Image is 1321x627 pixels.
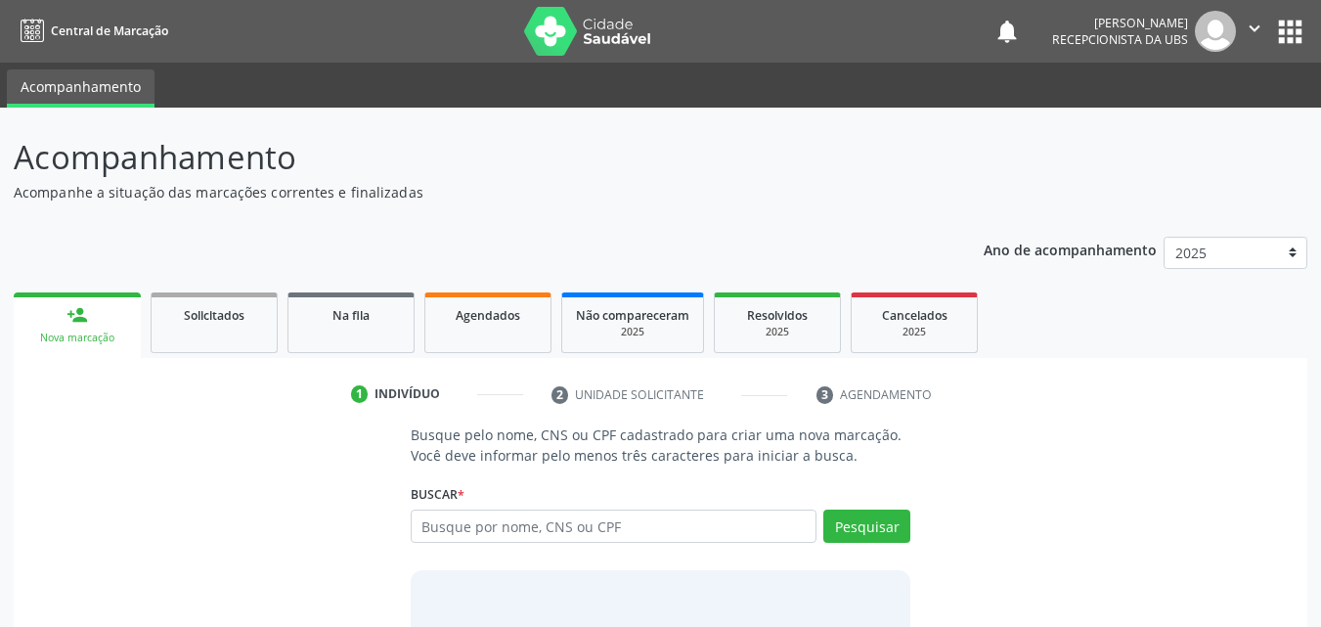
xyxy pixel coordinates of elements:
img: img [1195,11,1236,52]
div: 2025 [576,325,689,339]
i:  [1244,18,1265,39]
div: Indivíduo [374,385,440,403]
span: Resolvidos [747,307,808,324]
div: person_add [66,304,88,326]
div: 2025 [865,325,963,339]
span: Cancelados [882,307,947,324]
p: Ano de acompanhamento [984,237,1157,261]
button:  [1236,11,1273,52]
span: Solicitados [184,307,244,324]
input: Busque por nome, CNS ou CPF [411,510,817,543]
label: Buscar [411,479,464,510]
span: Não compareceram [576,307,689,324]
p: Acompanhe a situação das marcações correntes e finalizadas [14,182,919,202]
div: Nova marcação [27,331,127,345]
p: Acompanhamento [14,133,919,182]
div: [PERSON_NAME] [1052,15,1188,31]
p: Busque pelo nome, CNS ou CPF cadastrado para criar uma nova marcação. Você deve informar pelo men... [411,425,911,466]
div: 1 [351,385,369,403]
button: Pesquisar [823,510,910,543]
a: Central de Marcação [14,15,168,47]
span: Recepcionista da UBS [1052,31,1188,48]
span: Central de Marcação [51,22,168,39]
a: Acompanhamento [7,69,154,108]
span: Agendados [456,307,520,324]
button: apps [1273,15,1307,49]
span: Na fila [332,307,370,324]
div: 2025 [728,325,826,339]
button: notifications [993,18,1021,45]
